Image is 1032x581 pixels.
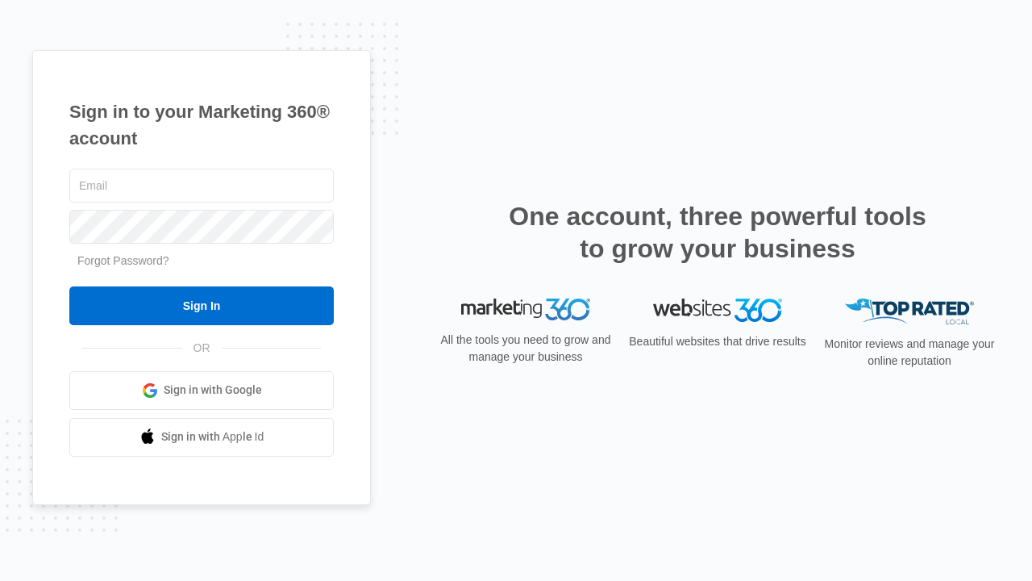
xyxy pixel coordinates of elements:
[504,200,931,265] h2: One account, three powerful tools to grow your business
[182,340,222,357] span: OR
[819,336,1000,370] p: Monitor reviews and manage your online reputation
[461,299,590,321] img: Marketing 360
[435,332,616,366] p: All the tools you need to grow and manage your business
[69,169,334,203] input: Email
[653,299,782,322] img: Websites 360
[627,333,808,350] p: Beautiful websites that drive results
[69,418,334,457] a: Sign in with Apple Id
[77,254,169,267] a: Forgot Password?
[164,382,262,399] span: Sign in with Google
[161,428,264,445] span: Sign in with Apple Id
[845,299,974,325] img: Top Rated Local
[69,98,334,152] h1: Sign in to your Marketing 360® account
[69,371,334,410] a: Sign in with Google
[69,286,334,325] input: Sign In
